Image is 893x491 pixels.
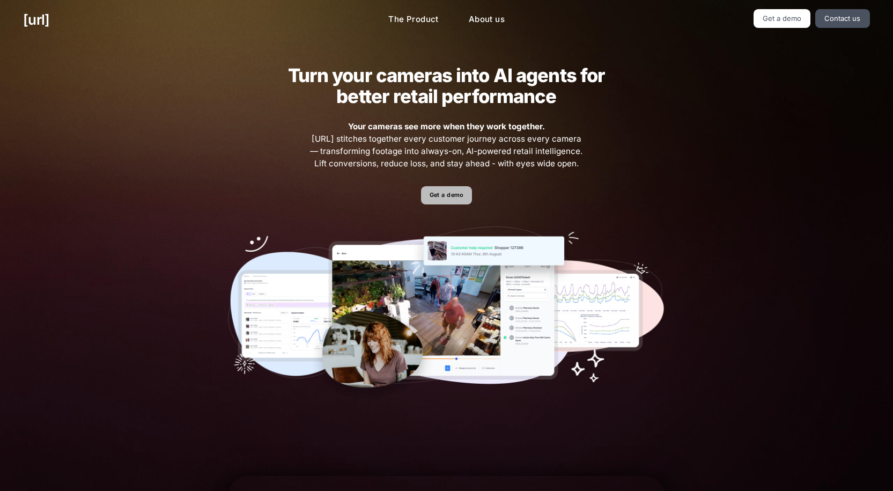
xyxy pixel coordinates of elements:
img: Our tools [228,226,665,404]
a: About us [460,9,513,30]
strong: Your cameras see more when they work together. [348,121,545,131]
a: Get a demo [421,186,472,205]
a: The Product [380,9,447,30]
a: Contact us [815,9,870,28]
a: Get a demo [754,9,811,28]
h2: Turn your cameras into AI agents for better retail performance [271,65,622,107]
a: [URL] [23,9,49,30]
span: [URL] stitches together every customer journey across every camera — transforming footage into al... [309,121,585,170]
